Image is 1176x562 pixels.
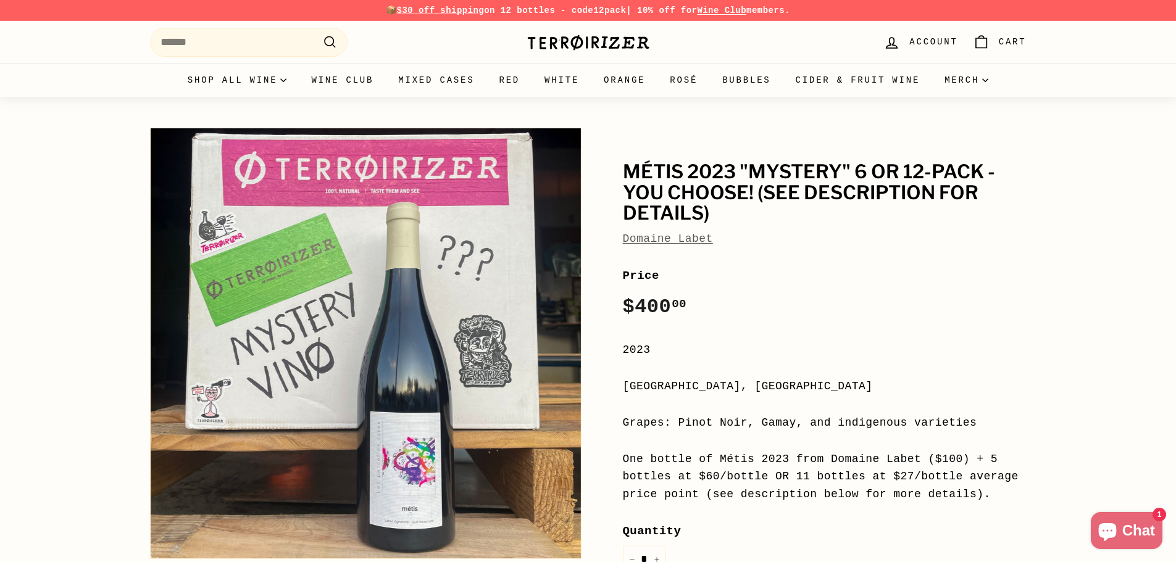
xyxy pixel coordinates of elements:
[999,35,1027,49] span: Cart
[486,64,532,97] a: Red
[175,64,299,97] summary: Shop all wine
[623,414,1027,432] div: Grapes: Pinot Noir, Gamay, and indigenous varieties
[623,450,1027,503] div: One bottle of Métis 2023 from Domaine Labet ($100) + 5 bottles at $60/bottle OR 11 bottles at $27...
[697,6,746,15] a: Wine Club
[397,6,485,15] span: $30 off shipping
[623,162,1027,224] h1: Métis 2023 "mystery" 6 or 12-pack - You choose! (see description for details)
[150,4,1027,17] p: 📦 on 12 bottles - code | 10% off for members.
[623,233,713,245] a: Domaine Labet
[932,64,1001,97] summary: Merch
[623,341,1027,359] div: 2023
[299,64,386,97] a: Wine Club
[591,64,657,97] a: Orange
[386,64,486,97] a: Mixed Cases
[876,24,965,60] a: Account
[623,267,1027,285] label: Price
[623,378,1027,395] div: [GEOGRAPHIC_DATA], [GEOGRAPHIC_DATA]
[657,64,710,97] a: Rosé
[672,297,686,311] sup: 00
[783,64,933,97] a: Cider & Fruit Wine
[1087,512,1166,552] inbox-online-store-chat: Shopify online store chat
[965,24,1034,60] a: Cart
[909,35,957,49] span: Account
[532,64,591,97] a: White
[710,64,783,97] a: Bubbles
[125,64,1051,97] div: Primary
[623,295,687,318] span: $400
[623,522,1027,540] label: Quantity
[593,6,626,15] strong: 12pack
